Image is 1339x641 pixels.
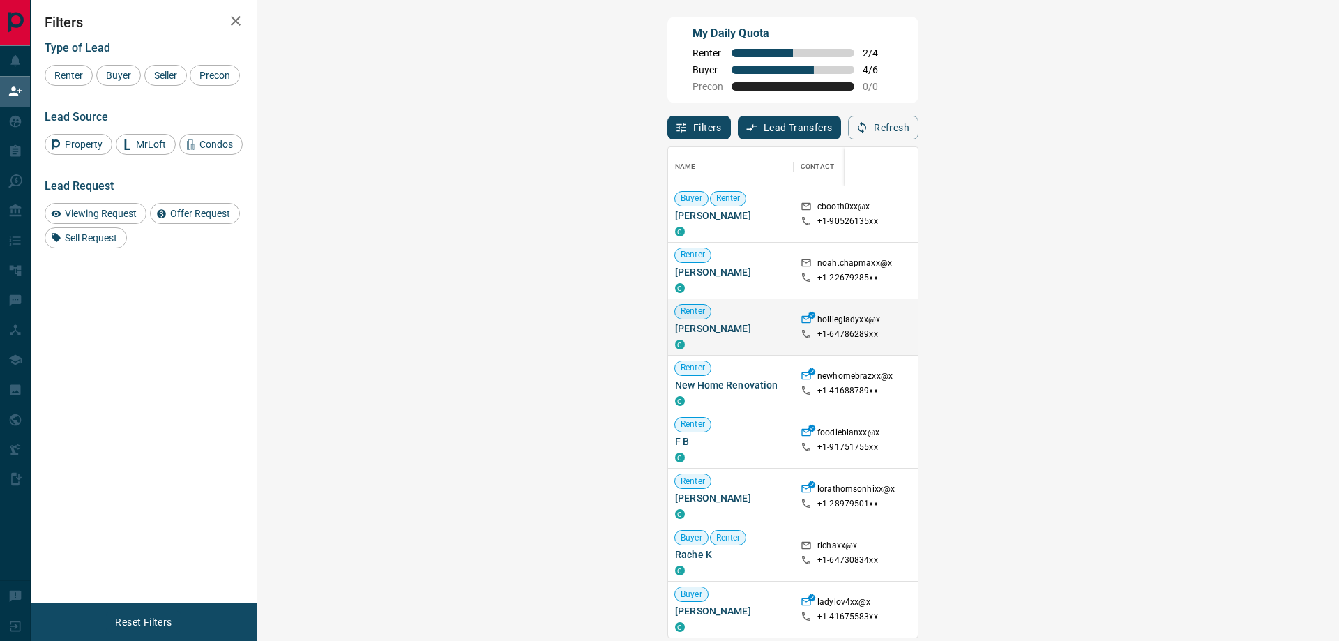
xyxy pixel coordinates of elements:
[817,329,878,340] p: +1- 64786289xx
[675,435,787,448] span: F B
[675,249,711,261] span: Renter
[675,362,711,374] span: Renter
[675,509,685,519] div: condos.ca
[179,134,243,155] div: Condos
[675,147,696,186] div: Name
[675,340,685,349] div: condos.ca
[817,596,871,611] p: ladylov4xx@x
[675,193,708,204] span: Buyer
[96,65,141,86] div: Buyer
[190,65,240,86] div: Precon
[101,70,136,81] span: Buyer
[848,116,918,139] button: Refresh
[45,65,93,86] div: Renter
[817,498,878,510] p: +1- 28979501xx
[45,179,114,193] span: Lead Request
[667,116,731,139] button: Filters
[738,116,842,139] button: Lead Transfers
[45,134,112,155] div: Property
[165,208,235,219] span: Offer Request
[675,306,711,317] span: Renter
[817,370,893,385] p: newhomebrazxx@x
[60,232,122,243] span: Sell Request
[817,483,895,498] p: lorathomsonhixx@x
[45,41,110,54] span: Type of Lead
[675,209,787,223] span: [PERSON_NAME]
[817,272,878,284] p: +1- 22679285xx
[863,47,893,59] span: 2 / 4
[817,201,870,216] p: cbooth0xx@x
[675,453,685,462] div: condos.ca
[144,65,187,86] div: Seller
[668,147,794,186] div: Name
[675,378,787,392] span: New Home Renovation
[675,622,685,632] div: condos.ca
[711,532,746,544] span: Renter
[60,139,107,150] span: Property
[675,566,685,575] div: condos.ca
[693,64,723,75] span: Buyer
[675,265,787,279] span: [PERSON_NAME]
[675,418,711,430] span: Renter
[675,322,787,335] span: [PERSON_NAME]
[675,532,708,544] span: Buyer
[693,81,723,92] span: Precon
[675,548,787,561] span: Rache K
[675,227,685,236] div: condos.ca
[675,476,711,488] span: Renter
[817,540,857,555] p: richaxx@x
[131,139,171,150] span: MrLoft
[817,427,879,442] p: foodieblanxx@x
[106,610,181,634] button: Reset Filters
[195,139,238,150] span: Condos
[45,110,108,123] span: Lead Source
[817,314,880,329] p: holliegladyxx@x
[116,134,176,155] div: MrLoft
[863,64,893,75] span: 4 / 6
[675,589,708,601] span: Buyer
[675,604,787,618] span: [PERSON_NAME]
[817,442,878,453] p: +1- 91751755xx
[675,396,685,406] div: condos.ca
[863,81,893,92] span: 0 / 0
[675,491,787,505] span: [PERSON_NAME]
[150,203,240,224] div: Offer Request
[817,257,892,272] p: noah.chapmaxx@x
[45,227,127,248] div: Sell Request
[149,70,182,81] span: Seller
[50,70,88,81] span: Renter
[817,385,878,397] p: +1- 41688789xx
[801,147,834,186] div: Contact
[817,216,878,227] p: +1- 90526135xx
[60,208,142,219] span: Viewing Request
[195,70,235,81] span: Precon
[45,14,243,31] h2: Filters
[675,283,685,293] div: condos.ca
[817,555,878,566] p: +1- 64730834xx
[711,193,746,204] span: Renter
[693,47,723,59] span: Renter
[693,25,893,42] p: My Daily Quota
[45,203,146,224] div: Viewing Request
[817,611,878,623] p: +1- 41675583xx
